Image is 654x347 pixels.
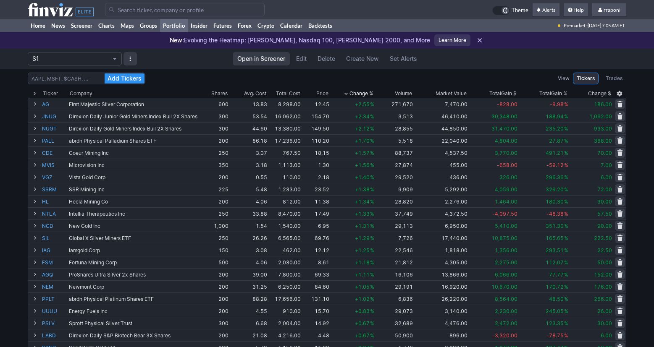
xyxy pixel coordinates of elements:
td: 150 [199,244,229,256]
span: 10,670.00 [491,284,517,290]
span: +2.12 [355,125,370,132]
span: 933.00 [594,125,612,132]
td: 69.33 [302,268,330,280]
span: 57.50 [597,211,612,217]
a: UUUU [42,305,67,317]
td: 53.54 [229,110,268,122]
td: 16,106 [375,268,414,280]
td: 250 [199,207,229,219]
a: NGD [42,220,67,232]
td: 110.20 [302,134,330,146]
td: 462.00 [268,244,302,256]
a: SIL [42,232,67,244]
span: Market Value [436,89,467,98]
td: 6,836 [375,292,414,305]
td: 767.50 [268,146,302,159]
span: 112.07 [546,259,564,266]
span: 30,348.00 [491,113,517,120]
span: % [564,223,568,229]
td: 2.18 [302,171,330,183]
span: 170.72 [546,284,564,290]
td: 7,800.00 [268,268,302,280]
td: 17,656.00 [268,292,302,305]
span: 4,059.00 [495,186,517,193]
span: % [564,198,568,205]
td: 37,749 [375,207,414,219]
span: 27.87 [549,138,564,144]
span: +1.34 [355,198,370,205]
span: % [370,223,374,229]
td: 149.50 [302,122,330,134]
span: 329.20 [546,186,564,193]
span: % [370,186,374,193]
span: % [564,247,568,253]
td: 13,380.00 [268,122,302,134]
td: 17.49 [302,207,330,219]
a: Groups [137,19,160,32]
span: 3,770.00 [495,150,517,156]
a: NUGT [42,123,67,134]
td: 13.83 [229,98,268,110]
button: Delete [313,52,340,65]
a: Crypto [255,19,277,32]
td: 1,000 [199,219,229,232]
td: 6,950.00 [414,219,469,232]
a: VGZ [42,171,67,183]
span: 296.36 [546,174,564,180]
a: NEM [42,281,67,292]
span: 6,066.00 [495,271,517,278]
span: -658.00 [497,162,517,168]
span: % [564,138,568,144]
a: Alerts [533,3,559,17]
span: rraponi [604,7,620,13]
span: +1.57 [355,150,370,156]
a: Maps [118,19,137,32]
a: JNUG [42,110,67,122]
td: 2,030.00 [268,256,302,268]
a: Theme [492,6,528,15]
span: 368.00 [594,138,612,144]
div: Coeur Mining Inc [69,150,198,156]
span: % [564,271,568,278]
td: 225 [199,183,229,195]
span: Trades [606,74,622,83]
td: 1,540.00 [268,219,302,232]
div: ProShares Ultra Silver 2x Shares [69,271,198,278]
input: AAPL, MSFT, $CASH, … [28,73,145,84]
div: abrdn Physical Platinum Shares ETF [69,296,198,302]
td: 812.00 [268,195,302,207]
span: % [564,211,568,217]
div: Intellia Therapeutics Inc [69,211,198,217]
div: Global X Silver Miners ETF [69,235,198,241]
td: 110.00 [268,171,302,183]
td: 600 [199,98,229,110]
span: +1.25 [355,247,370,253]
span: 491.21 [546,150,564,156]
td: 4,305.00 [414,256,469,268]
span: 30.00 [597,198,612,205]
a: Insider [188,19,210,32]
a: News [48,19,68,32]
span: Premarket · [564,19,588,32]
td: 200 [199,280,229,292]
label: View [558,74,570,83]
a: Charts [95,19,118,32]
span: +1.33 [355,211,370,217]
a: PALL [42,135,67,146]
span: % [564,296,568,302]
span: +1.02 [355,296,370,302]
td: 9,909 [375,183,414,195]
div: Newmont Corp [69,284,198,290]
td: 300 [199,110,229,122]
span: Set Alerts [390,55,417,63]
td: 455.00 [414,159,469,171]
span: 235.20 [546,125,564,132]
div: Total Cost [276,89,300,98]
a: Trades [602,73,626,84]
a: Learn More [434,34,470,46]
span: 176.00 [594,284,612,290]
span: 10,875.00 [491,235,517,241]
td: 300 [199,122,229,134]
a: Futures [210,19,235,32]
a: Open in Screener [233,52,290,65]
